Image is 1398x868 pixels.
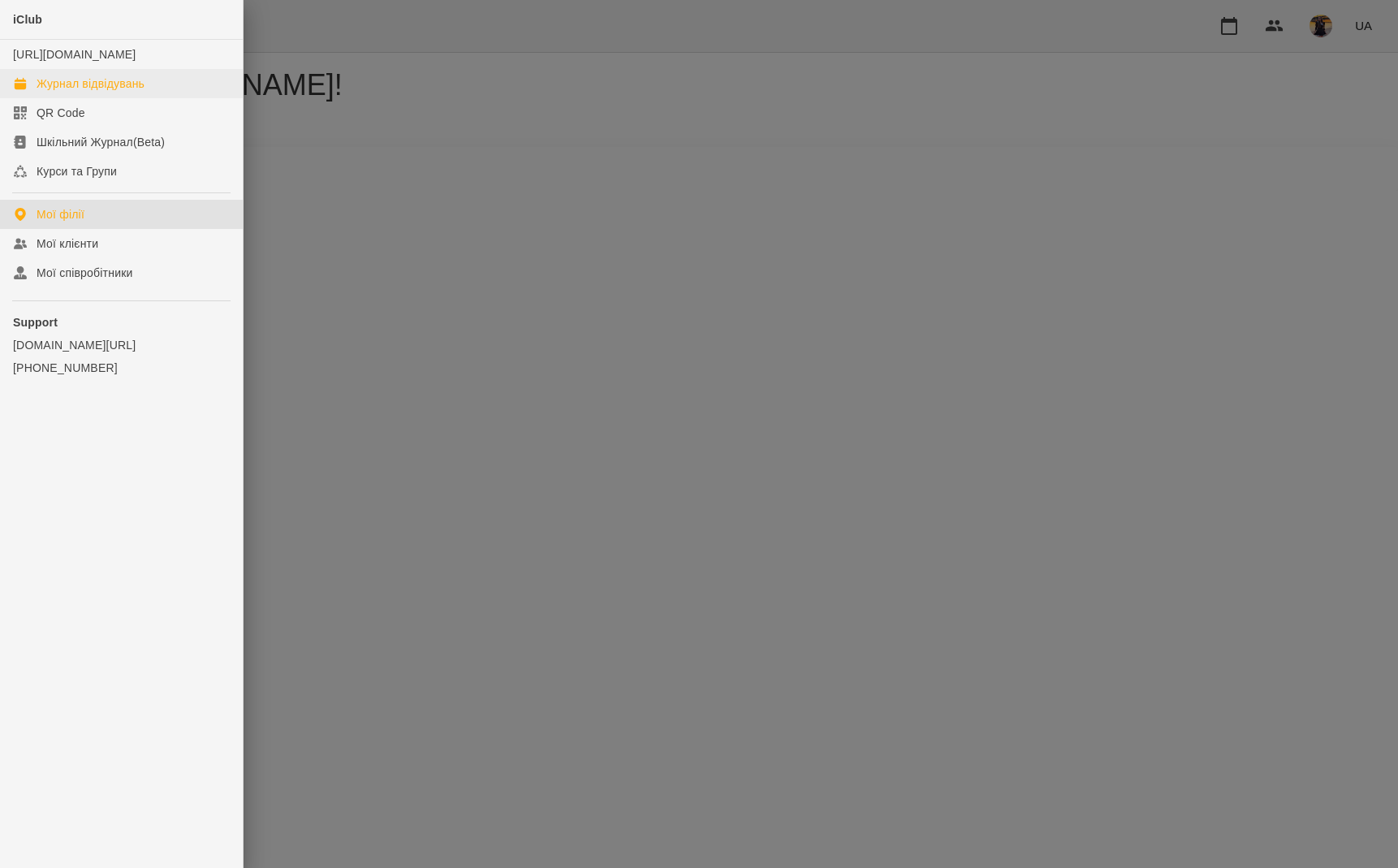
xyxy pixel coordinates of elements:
div: Мої клієнти [37,235,98,252]
a: [PHONE_NUMBER] [13,360,230,376]
a: [URL][DOMAIN_NAME] [13,48,136,61]
div: QR Code [37,105,85,121]
p: Support [13,314,230,330]
a: [DOMAIN_NAME][URL] [13,337,230,353]
span: iClub [13,13,42,26]
div: Мої співробітники [37,265,133,281]
div: Журнал відвідувань [37,76,145,92]
div: Курси та Групи [37,163,117,179]
div: Шкільний Журнал(Beta) [37,134,165,150]
div: Мої філії [37,206,84,222]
